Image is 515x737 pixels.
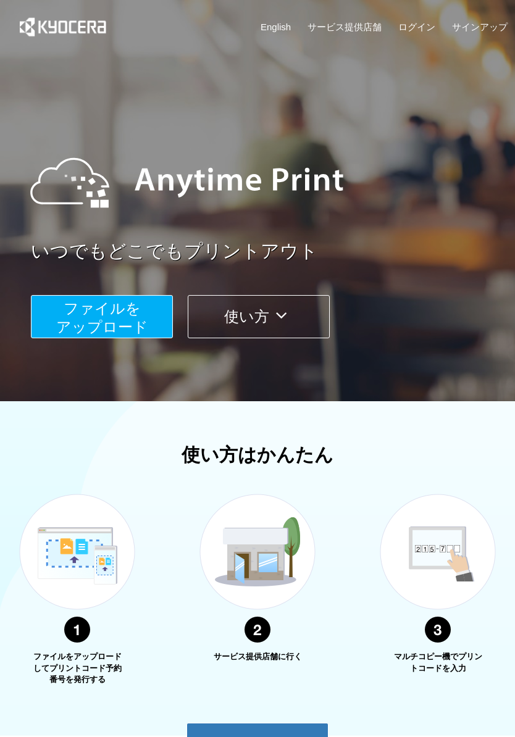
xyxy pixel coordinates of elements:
button: ファイルを​​アップロード [31,295,173,338]
a: いつでもどこでもプリントアウト [31,238,515,265]
span: ファイルを ​​アップロード [56,300,148,335]
a: サインアップ [452,20,508,33]
a: ログイン [398,20,435,33]
p: マルチコピー機でプリントコードを入力 [391,651,484,674]
p: ファイルをアップロードしてプリントコード予約番号を発行する [31,651,124,686]
button: 使い方 [188,295,330,338]
a: English [261,20,291,33]
p: サービス提供店舗に行く [211,651,304,663]
a: サービス提供店舗 [308,20,382,33]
